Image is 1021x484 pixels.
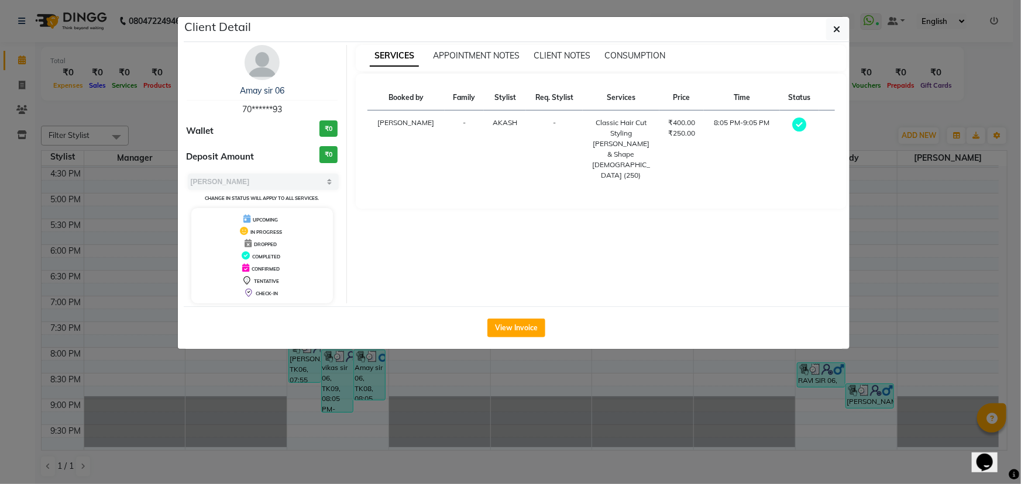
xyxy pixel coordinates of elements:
[367,110,445,188] td: [PERSON_NAME]
[252,266,280,272] span: CONFIRMED
[487,319,545,337] button: View Invoice
[704,110,780,188] td: 8:05 PM-9:05 PM
[240,85,284,96] a: Amay sir 06
[253,217,278,223] span: UPCOMING
[256,291,278,296] span: CHECK-IN
[666,117,697,128] div: ₹400.00
[445,110,484,188] td: -
[659,85,704,110] th: Price
[367,85,445,110] th: Booked by
[445,85,484,110] th: Family
[972,437,1009,472] iframe: chat widget
[526,110,583,188] td: -
[583,85,659,110] th: Services
[205,195,319,201] small: Change in status will apply to all services.
[245,45,280,80] img: avatar
[254,278,279,284] span: TENTATIVE
[187,125,214,138] span: Wallet
[250,229,282,235] span: IN PROGRESS
[370,46,419,67] span: SERVICES
[252,254,280,260] span: COMPLETED
[493,118,517,127] span: AKASH
[534,50,590,61] span: CLIENT NOTES
[704,85,780,110] th: Time
[780,85,820,110] th: Status
[187,150,255,164] span: Deposit Amount
[319,120,338,137] h3: ₹0
[590,128,652,181] div: Styling [PERSON_NAME] & Shape [DEMOGRAPHIC_DATA] (250)
[484,85,526,110] th: Stylist
[254,241,277,247] span: DROPPED
[526,85,583,110] th: Req. Stylist
[604,50,665,61] span: CONSUMPTION
[319,146,338,163] h3: ₹0
[185,18,252,36] h5: Client Detail
[433,50,520,61] span: APPOINTMENT NOTES
[590,117,652,128] div: Classic Hair Cut
[666,128,697,139] div: ₹250.00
